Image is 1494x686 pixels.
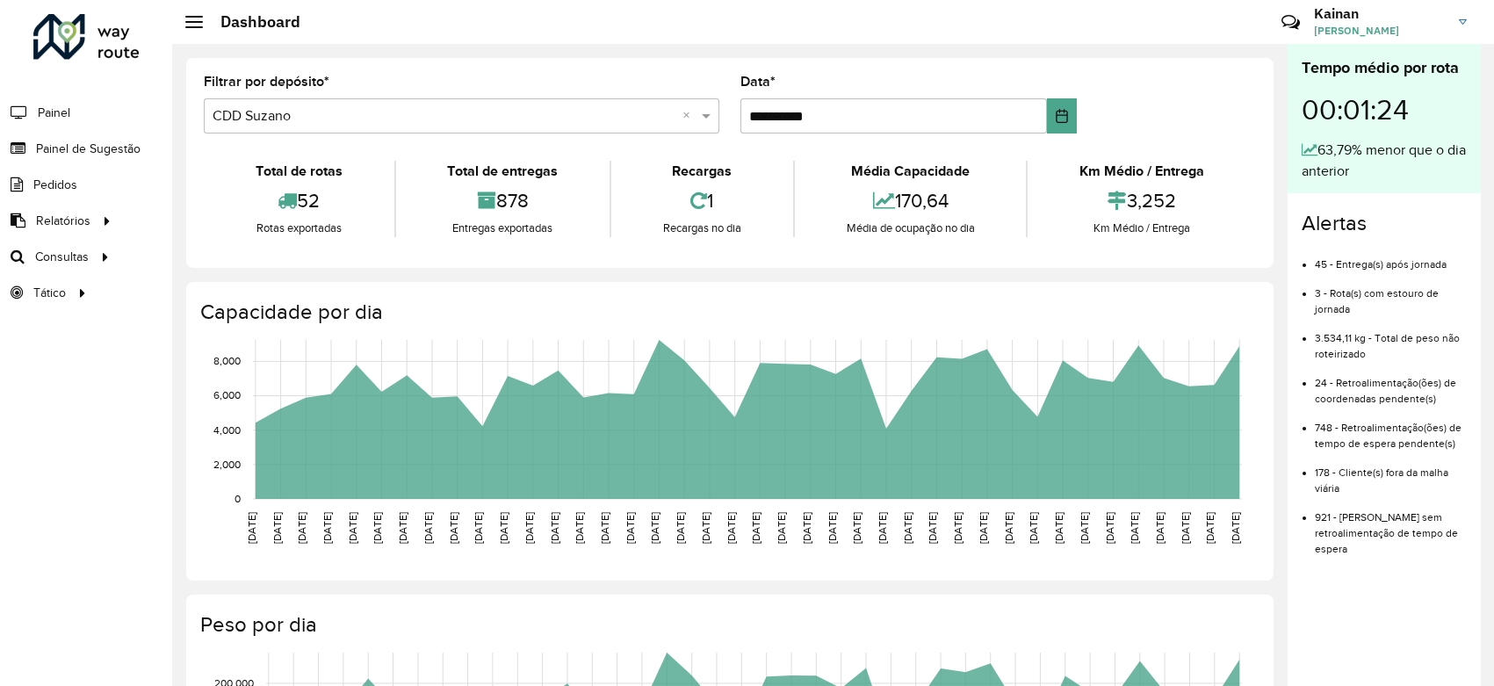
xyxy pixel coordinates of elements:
li: 3.534,11 kg - Total de peso não roteirizado [1315,317,1467,362]
h4: Alertas [1302,211,1467,236]
text: [DATE] [1204,512,1216,544]
text: 8,000 [213,356,241,367]
span: [PERSON_NAME] [1314,23,1446,39]
text: [DATE] [347,512,358,544]
div: Recargas [616,161,789,182]
text: [DATE] [397,512,408,544]
text: [DATE] [523,512,535,544]
text: [DATE] [877,512,888,544]
text: [DATE] [927,512,938,544]
text: [DATE] [725,512,737,544]
span: Clear all [682,105,697,126]
text: [DATE] [801,512,812,544]
text: [DATE] [448,512,459,544]
text: [DATE] [246,512,257,544]
text: 6,000 [213,390,241,401]
text: [DATE] [321,512,333,544]
text: [DATE] [1230,512,1241,544]
text: [DATE] [599,512,610,544]
div: Km Médio / Entrega [1032,220,1252,237]
text: [DATE] [978,512,989,544]
div: 00:01:24 [1302,80,1467,140]
text: [DATE] [700,512,711,544]
li: 178 - Cliente(s) fora da malha viária [1315,451,1467,496]
text: [DATE] [675,512,686,544]
text: [DATE] [1154,512,1166,544]
text: [DATE] [549,512,560,544]
text: [DATE] [851,512,862,544]
text: [DATE] [1053,512,1065,544]
li: 921 - [PERSON_NAME] sem retroalimentação de tempo de espera [1315,496,1467,557]
text: 0 [235,493,241,504]
div: Tempo médio por rota [1302,56,1467,80]
text: [DATE] [1003,512,1014,544]
div: Entregas exportadas [401,220,606,237]
h3: Kainan [1314,5,1446,22]
text: [DATE] [952,512,964,544]
li: 24 - Retroalimentação(ões) de coordenadas pendente(s) [1315,362,1467,407]
span: Painel de Sugestão [36,140,141,158]
button: Choose Date [1047,98,1077,134]
div: Rotas exportadas [208,220,390,237]
li: 748 - Retroalimentação(ões) de tempo de espera pendente(s) [1315,407,1467,451]
text: [DATE] [1129,512,1140,544]
div: Média Capacidade [799,161,1022,182]
text: [DATE] [473,512,484,544]
text: [DATE] [1028,512,1039,544]
div: 52 [208,182,390,220]
text: [DATE] [422,512,434,544]
span: Relatórios [36,212,90,230]
text: [DATE] [372,512,383,544]
text: [DATE] [776,512,787,544]
div: 63,79% menor que o dia anterior [1302,140,1467,182]
span: Pedidos [33,176,77,194]
text: [DATE] [498,512,509,544]
text: 2,000 [213,459,241,470]
text: [DATE] [649,512,660,544]
label: Data [740,71,776,92]
div: 3,252 [1032,182,1252,220]
div: Média de ocupação no dia [799,220,1022,237]
text: [DATE] [574,512,585,544]
div: 878 [401,182,606,220]
li: 3 - Rota(s) com estouro de jornada [1315,272,1467,317]
span: Consultas [35,248,89,266]
span: Painel [38,104,70,122]
h4: Peso por dia [200,612,1256,638]
text: [DATE] [826,512,838,544]
a: Contato Rápido [1272,4,1310,41]
div: Km Médio / Entrega [1032,161,1252,182]
text: [DATE] [624,512,636,544]
text: [DATE] [1180,512,1191,544]
text: [DATE] [296,512,307,544]
text: [DATE] [902,512,913,544]
div: 1 [616,182,789,220]
text: [DATE] [750,512,761,544]
li: 45 - Entrega(s) após jornada [1315,243,1467,272]
h4: Capacidade por dia [200,300,1256,325]
text: [DATE] [1079,512,1090,544]
div: Recargas no dia [616,220,789,237]
div: Total de rotas [208,161,390,182]
span: Tático [33,284,66,302]
div: 170,64 [799,182,1022,220]
text: [DATE] [1104,512,1115,544]
div: Total de entregas [401,161,606,182]
h2: Dashboard [203,12,300,32]
text: 4,000 [213,424,241,436]
label: Filtrar por depósito [204,71,329,92]
text: [DATE] [271,512,283,544]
